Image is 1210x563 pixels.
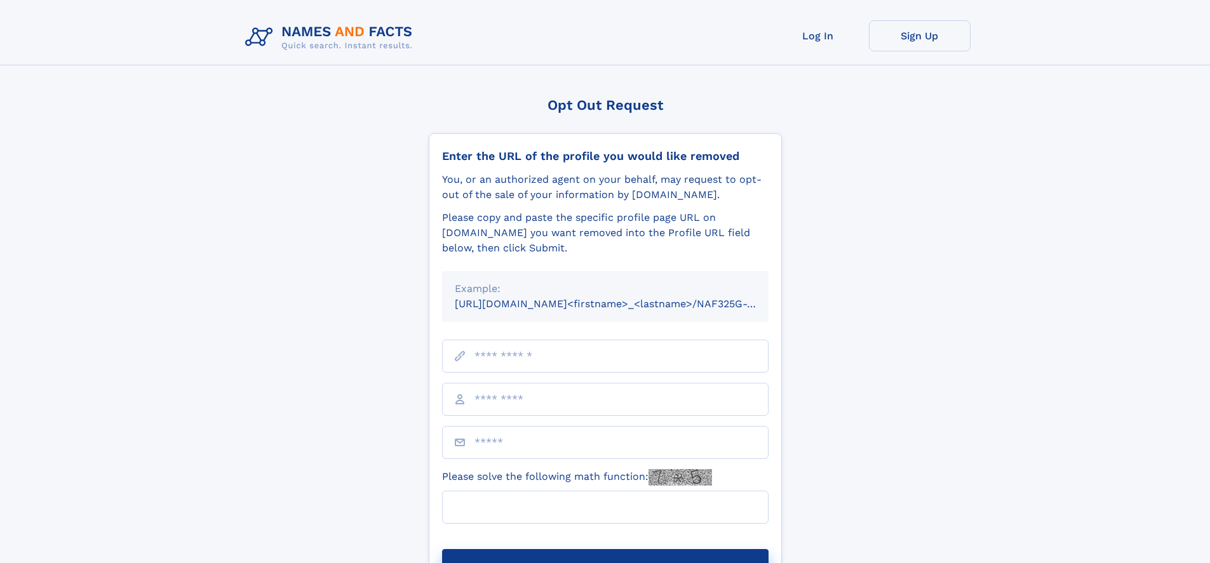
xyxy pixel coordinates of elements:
[442,172,769,202] div: You, or an authorized agent on your behalf, may request to opt-out of the sale of your informatio...
[767,20,869,51] a: Log In
[442,149,769,163] div: Enter the URL of the profile you would like removed
[455,281,756,296] div: Example:
[240,20,423,55] img: Logo Names and Facts
[455,298,793,310] small: [URL][DOMAIN_NAME]<firstname>_<lastname>/NAF325G-xxxxxxxx
[442,469,712,486] label: Please solve the following math function:
[442,210,769,256] div: Please copy and paste the specific profile page URL on [DOMAIN_NAME] you want removed into the Pr...
[869,20,971,51] a: Sign Up
[429,97,782,113] div: Opt Out Request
